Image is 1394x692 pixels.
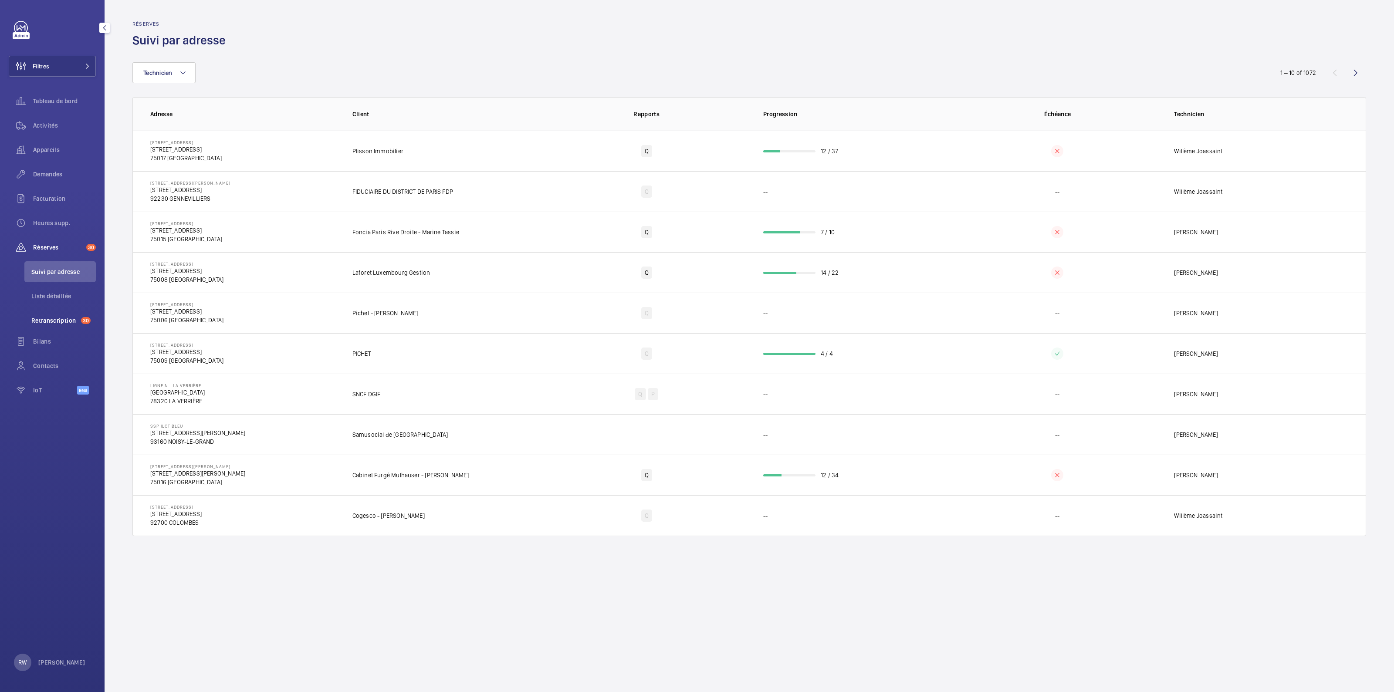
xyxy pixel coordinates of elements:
p: -- [1055,390,1059,398]
p: Laforet Luxembourg Gestion [352,268,430,277]
p: -- [763,390,768,398]
p: -- [763,187,768,196]
p: 75006 [GEOGRAPHIC_DATA] [150,316,223,324]
p: 75009 [GEOGRAPHIC_DATA] [150,356,223,365]
span: Réserves [33,243,83,252]
p: 75016 [GEOGRAPHIC_DATA] [150,478,245,486]
p: 14 / 22 [821,268,839,277]
button: Technicien [132,62,196,83]
p: Pichet - [PERSON_NAME] [352,309,418,317]
span: Activités [33,121,96,130]
div: Q [641,186,652,198]
p: 12 / 34 [821,471,839,479]
p: [STREET_ADDRESS] [150,302,223,307]
div: 1 – 10 of 1072 [1280,68,1316,77]
div: Q [641,307,652,319]
p: Willème Joassaint [1174,187,1222,196]
p: 75008 [GEOGRAPHIC_DATA] [150,275,223,284]
span: Heures supp. [33,219,96,227]
p: [STREET_ADDRESS] [150,267,223,275]
p: Willème Joassaint [1174,147,1222,155]
div: P [648,388,658,400]
span: 30 [81,317,91,324]
p: [STREET_ADDRESS] [150,261,223,267]
p: Client [352,110,544,118]
span: Tableau de bord [33,97,96,105]
span: Contacts [33,361,96,370]
p: [PERSON_NAME] [1174,430,1218,439]
span: 30 [86,244,96,251]
p: 92700 COLOMBES [150,518,202,527]
p: [STREET_ADDRESS] [150,504,202,510]
p: SNCF DGIF [352,390,381,398]
h1: Suivi par adresse [132,32,231,48]
p: 12 / 37 [821,147,838,155]
p: Technicien [1174,110,1348,118]
span: Filtres [33,62,49,71]
p: Progression [763,110,955,118]
p: [STREET_ADDRESS][PERSON_NAME] [150,469,245,478]
h2: Réserves [132,21,231,27]
p: [STREET_ADDRESS] [150,342,223,348]
p: [PERSON_NAME] [1174,268,1218,277]
p: -- [1055,430,1059,439]
p: [STREET_ADDRESS] [150,510,202,518]
p: [STREET_ADDRESS] [150,221,222,226]
span: Liste détaillée [31,292,96,300]
span: Beta [77,386,89,395]
p: [STREET_ADDRESS][PERSON_NAME] [150,464,245,469]
p: Cabinet Furgé Mulhauser - [PERSON_NAME] [352,471,469,479]
div: Q [641,469,652,481]
p: [PERSON_NAME] [38,658,85,667]
p: Adresse [150,110,338,118]
p: [STREET_ADDRESS][PERSON_NAME] [150,429,245,437]
p: Willème Joassaint [1174,511,1222,520]
p: -- [763,511,768,520]
p: [STREET_ADDRESS] [150,226,222,235]
p: [GEOGRAPHIC_DATA] [150,388,205,397]
button: Filtres [9,56,96,77]
p: -- [1055,511,1059,520]
p: Rapports [550,110,743,118]
div: Q [641,145,652,157]
p: [PERSON_NAME] [1174,471,1218,479]
p: [PERSON_NAME] [1174,349,1218,358]
p: [STREET_ADDRESS] [150,348,223,356]
p: Échéance [961,110,1154,118]
p: 92230 GENNEVILLIERS [150,194,230,203]
p: SSP ILOT Bleu [150,423,245,429]
p: 78320 LA VERRIÈRE [150,397,205,405]
div: Q [641,348,652,360]
p: [STREET_ADDRESS] [150,145,222,154]
div: Q [641,510,652,522]
p: Ligne N - La Verrière [150,383,205,388]
p: -- [763,430,768,439]
p: Samusocial de [GEOGRAPHIC_DATA] [352,430,448,439]
p: Plisson Immobilier [352,147,403,155]
p: 75015 [GEOGRAPHIC_DATA] [150,235,222,243]
p: [STREET_ADDRESS] [150,186,230,194]
span: Appareils [33,145,96,154]
span: Demandes [33,170,96,179]
span: Facturation [33,194,96,203]
p: Foncia Paris Rive Droite - Marine Tassie [352,228,459,236]
span: IoT [33,386,77,395]
p: 93160 NOISY-LE-GRAND [150,437,245,446]
p: 7 / 10 [821,228,835,236]
div: Q [641,267,652,279]
p: [STREET_ADDRESS] [150,307,223,316]
p: [PERSON_NAME] [1174,228,1218,236]
div: Q [635,388,646,400]
span: Bilans [33,337,96,346]
span: Suivi par adresse [31,267,96,276]
p: 4 / 4 [821,349,833,358]
p: RW [18,658,27,667]
p: -- [1055,187,1059,196]
p: FIDUCIAIRE DU DISTRICT DE PARIS FDP [352,187,453,196]
span: Technicien [143,69,173,76]
p: -- [763,309,768,317]
p: 75017 [GEOGRAPHIC_DATA] [150,154,222,162]
p: PICHET [352,349,371,358]
p: -- [1055,309,1059,317]
p: [PERSON_NAME] [1174,309,1218,317]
